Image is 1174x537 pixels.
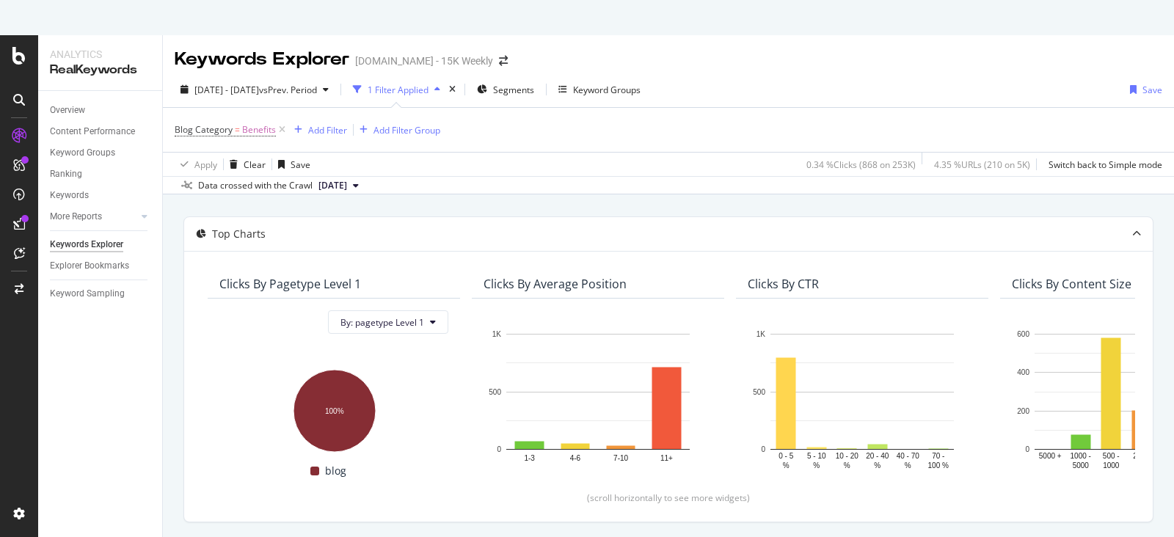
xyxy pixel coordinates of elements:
[524,454,535,462] text: 1-3
[553,78,646,101] button: Keyword Groups
[844,461,850,470] text: %
[50,286,152,302] a: Keyword Sampling
[354,121,440,139] button: Add Filter Group
[50,209,102,224] div: More Reports
[50,188,89,203] div: Keywords
[242,120,276,140] span: Benefits
[50,124,152,139] a: Content Performance
[328,310,448,334] button: By: pagetype Level 1
[1039,452,1062,460] text: 5000 +
[1017,369,1029,377] text: 400
[866,452,889,460] text: 20 - 40
[212,227,266,241] div: Top Charts
[493,84,534,96] span: Segments
[175,78,335,101] button: [DATE] - [DATE]vsPrev. Period
[50,237,152,252] a: Keywords Explorer
[1017,407,1029,415] text: 200
[813,461,820,470] text: %
[1124,487,1159,522] iframe: Intercom live chat
[50,286,125,302] div: Keyword Sampling
[50,47,150,62] div: Analytics
[807,452,826,460] text: 5 - 10
[1071,452,1091,460] text: 1000 -
[905,461,911,470] text: %
[756,330,766,338] text: 1K
[175,153,217,176] button: Apply
[934,158,1030,171] div: 4.35 % URLs ( 210 on 5K )
[340,316,424,329] span: By: pagetype Level 1
[50,103,152,118] a: Overview
[779,452,793,460] text: 0 - 5
[175,47,349,72] div: Keywords Explorer
[50,167,82,182] div: Ranking
[570,454,581,462] text: 4-6
[355,54,493,68] div: [DOMAIN_NAME] - 15K Weekly
[613,454,628,462] text: 7-10
[224,153,266,176] button: Clear
[368,84,429,96] div: 1 Filter Applied
[288,121,347,139] button: Add Filter
[291,158,310,171] div: Save
[318,179,347,192] span: 2025 Aug. 11th
[50,103,85,118] div: Overview
[1142,84,1162,96] div: Save
[272,153,310,176] button: Save
[874,461,880,470] text: %
[50,209,137,224] a: More Reports
[50,145,152,161] a: Keyword Groups
[1073,461,1090,470] text: 5000
[325,407,344,415] text: 100%
[373,124,440,136] div: Add Filter Group
[235,123,240,136] span: =
[761,445,765,453] text: 0
[50,188,152,203] a: Keywords
[484,326,712,472] svg: A chart.
[219,362,448,454] svg: A chart.
[313,177,365,194] button: [DATE]
[50,145,115,161] div: Keyword Groups
[1124,78,1162,101] button: Save
[1103,461,1120,470] text: 1000
[347,78,446,101] button: 1 Filter Applied
[325,462,346,480] span: blog
[194,158,217,171] div: Apply
[748,326,977,472] svg: A chart.
[660,454,673,462] text: 11+
[753,388,765,396] text: 500
[1103,452,1120,460] text: 500 -
[897,452,920,460] text: 40 - 70
[573,84,641,96] div: Keyword Groups
[783,461,790,470] text: %
[492,330,502,338] text: 1K
[202,492,1135,504] div: (scroll horizontally to see more widgets)
[1043,153,1162,176] button: Switch back to Simple mode
[259,84,317,96] span: vs Prev. Period
[1017,330,1029,338] text: 600
[175,123,233,136] span: Blog Category
[50,167,152,182] a: Ranking
[446,82,459,97] div: times
[1025,445,1029,453] text: 0
[484,277,627,291] div: Clicks By Average Position
[50,237,123,252] div: Keywords Explorer
[50,258,152,274] a: Explorer Bookmarks
[806,158,916,171] div: 0.34 % Clicks ( 868 on 253K )
[489,388,501,396] text: 500
[219,277,361,291] div: Clicks By pagetype Level 1
[836,452,859,460] text: 10 - 20
[748,277,819,291] div: Clicks By CTR
[497,445,501,453] text: 0
[1049,158,1162,171] div: Switch back to Simple mode
[50,62,150,78] div: RealKeywords
[50,258,129,274] div: Explorer Bookmarks
[244,158,266,171] div: Clear
[198,179,313,192] div: Data crossed with the Crawl
[499,56,508,66] div: arrow-right-arrow-left
[50,124,135,139] div: Content Performance
[308,124,347,136] div: Add Filter
[1012,277,1131,291] div: Clicks By Content Size
[194,84,259,96] span: [DATE] - [DATE]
